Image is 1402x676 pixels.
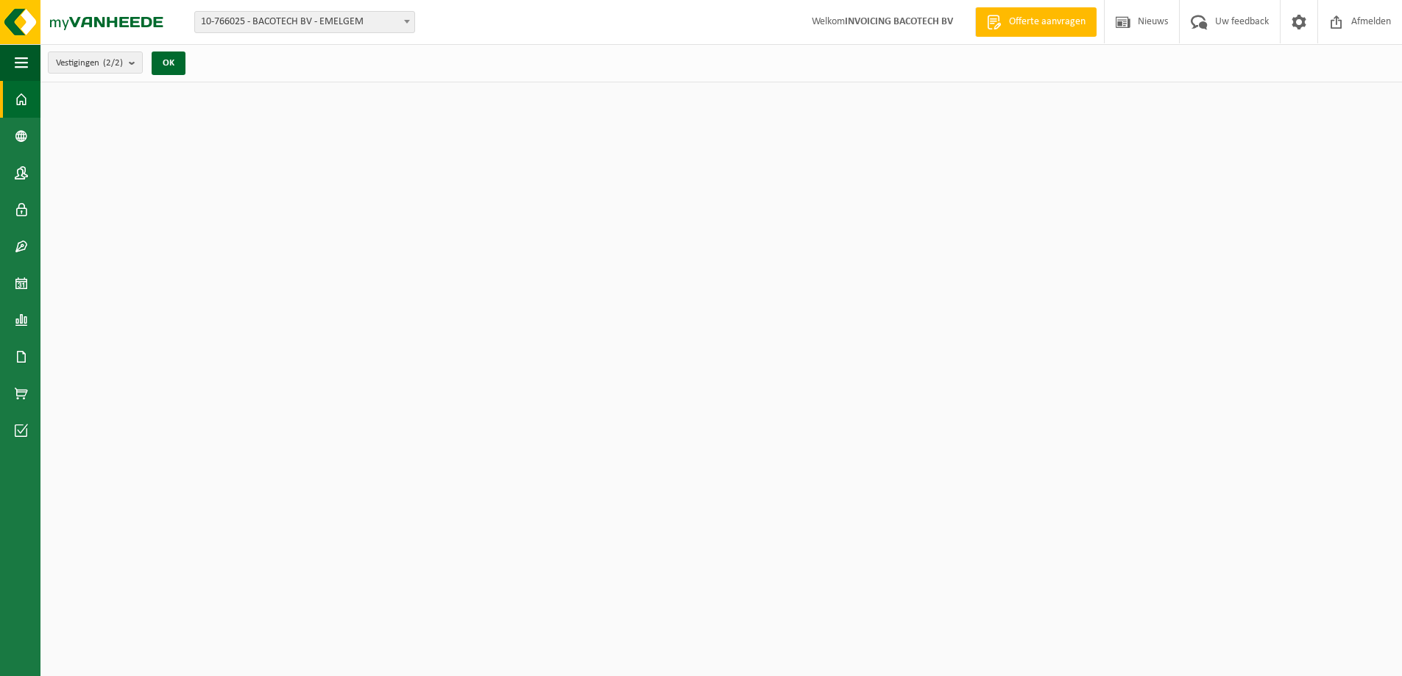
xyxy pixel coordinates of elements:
strong: INVOICING BACOTECH BV [845,16,953,27]
a: Offerte aanvragen [975,7,1097,37]
button: Vestigingen(2/2) [48,51,143,74]
button: OK [152,51,185,75]
count: (2/2) [103,58,123,68]
span: Offerte aanvragen [1005,15,1089,29]
span: 10-766025 - BACOTECH BV - EMELGEM [195,12,414,32]
span: Vestigingen [56,52,123,74]
span: 10-766025 - BACOTECH BV - EMELGEM [194,11,415,33]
